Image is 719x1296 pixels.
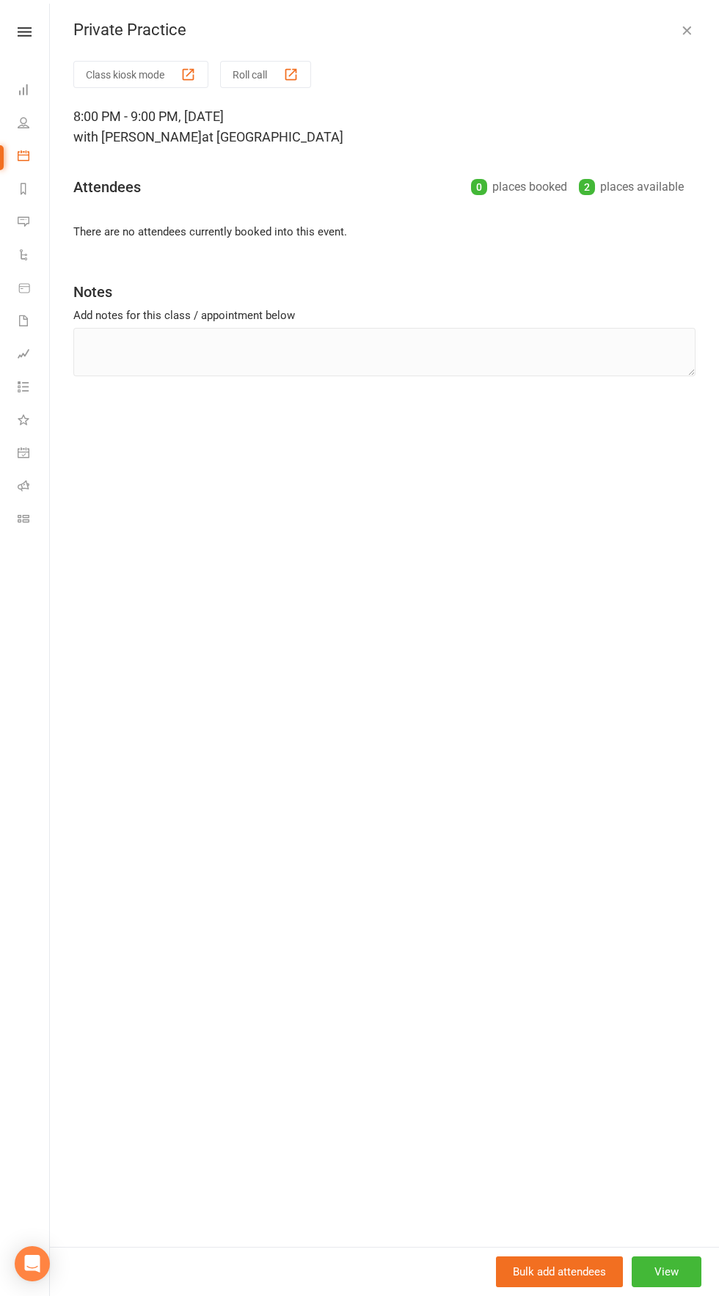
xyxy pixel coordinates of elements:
a: Class kiosk mode [18,504,51,537]
button: View [632,1256,701,1287]
div: Open Intercom Messenger [15,1246,50,1281]
div: 2 [579,179,595,195]
div: 8:00 PM - 9:00 PM, [DATE] [73,106,696,147]
button: Bulk add attendees [496,1256,623,1287]
button: Class kiosk mode [73,61,208,88]
a: Dashboard [18,75,51,108]
a: General attendance kiosk mode [18,438,51,471]
a: Reports [18,174,51,207]
span: with [PERSON_NAME] [73,129,202,144]
a: People [18,108,51,141]
div: Add notes for this class / appointment below [73,307,696,324]
a: Assessments [18,339,51,372]
div: places available [579,177,684,197]
div: places booked [471,177,567,197]
a: Roll call kiosk mode [18,471,51,504]
li: There are no attendees currently booked into this event. [73,223,696,241]
div: Attendees [73,177,141,197]
div: Notes [73,282,112,302]
div: 0 [471,179,487,195]
div: Private Practice [50,21,719,40]
a: Calendar [18,141,51,174]
button: Roll call [220,61,311,88]
a: What's New [18,405,51,438]
a: Product Sales [18,273,51,306]
span: at [GEOGRAPHIC_DATA] [202,129,343,144]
